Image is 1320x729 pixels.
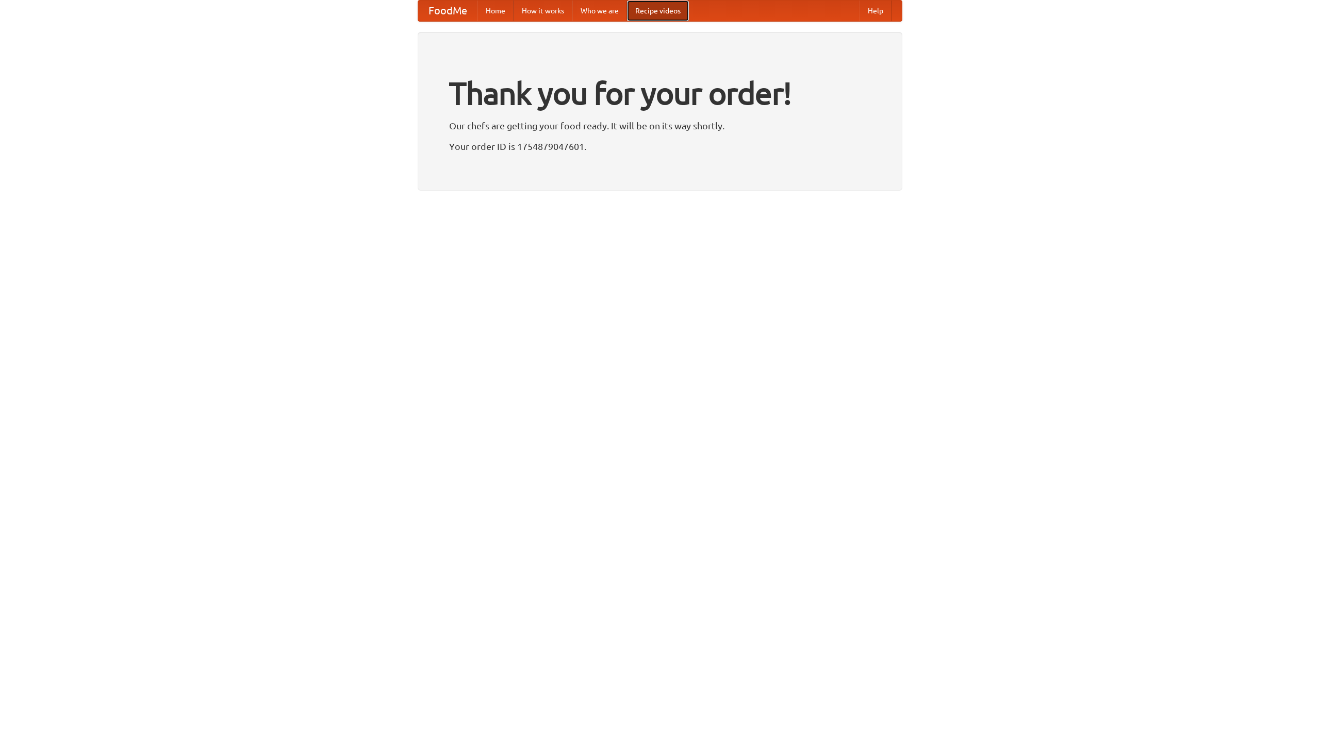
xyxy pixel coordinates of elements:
a: Recipe videos [627,1,689,21]
p: Our chefs are getting your food ready. It will be on its way shortly. [449,118,871,133]
a: Home [477,1,514,21]
a: How it works [514,1,572,21]
a: Help [860,1,892,21]
p: Your order ID is 1754879047601. [449,139,871,154]
h1: Thank you for your order! [449,69,871,118]
a: FoodMe [418,1,477,21]
a: Who we are [572,1,627,21]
